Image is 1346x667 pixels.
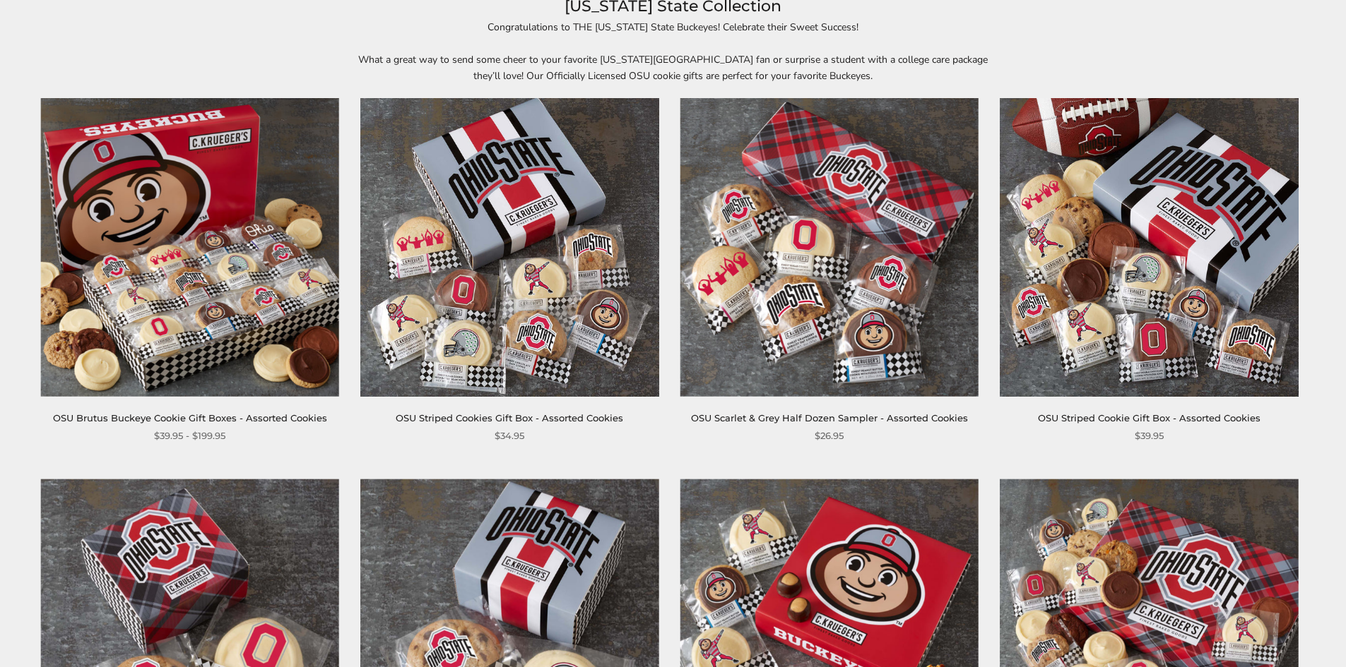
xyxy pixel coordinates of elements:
[360,98,659,396] img: OSU Striped Cookies Gift Box - Assorted Cookies
[396,412,623,423] a: OSU Striped Cookies Gift Box - Assorted Cookies
[348,52,998,84] p: What a great way to send some cheer to your favorite [US_STATE][GEOGRAPHIC_DATA] fan or surprise ...
[1000,98,1298,396] img: OSU Striped Cookie Gift Box - Assorted Cookies
[53,412,327,423] a: OSU Brutus Buckeye Cookie Gift Boxes - Assorted Cookies
[680,98,979,396] img: OSU Scarlet & Grey Half Dozen Sampler - Assorted Cookies
[1038,412,1261,423] a: OSU Striped Cookie Gift Box - Assorted Cookies
[691,412,968,423] a: OSU Scarlet & Grey Half Dozen Sampler - Assorted Cookies
[41,98,339,396] img: OSU Brutus Buckeye Cookie Gift Boxes - Assorted Cookies
[815,428,844,443] span: $26.95
[154,428,225,443] span: $39.95 - $199.95
[495,428,524,443] span: $34.95
[1135,428,1164,443] span: $39.95
[348,19,998,35] p: Congratulations to THE [US_STATE] State Buckeyes! Celebrate their Sweet Success!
